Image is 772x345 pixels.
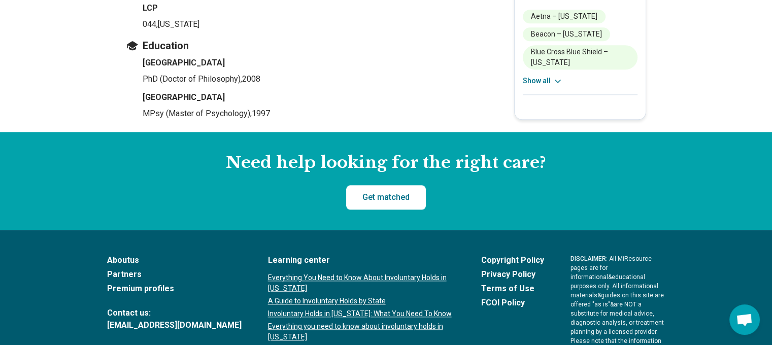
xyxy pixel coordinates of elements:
[268,296,455,306] a: A Guide to Involuntary Holds by State
[481,283,544,295] a: Terms of Use
[570,255,606,262] span: DISCLAIMER
[107,268,242,281] a: Partners
[268,308,455,319] a: Involuntary Holds in [US_STATE]: What You Need To Know
[729,304,760,335] a: Open chat
[107,319,242,331] a: [EMAIL_ADDRESS][DOMAIN_NAME]
[523,10,606,23] li: Aetna – [US_STATE]
[481,254,544,266] a: Copyright Policy
[481,268,544,281] a: Privacy Policy
[523,45,637,70] li: Blue Cross Blue Shield – [US_STATE]
[107,307,242,319] span: Contact us:
[268,321,455,342] a: Everything you need to know about involuntary holds in [US_STATE]
[143,2,482,14] h4: LCP
[523,76,563,86] button: Show all
[268,254,455,266] a: Learning center
[8,152,764,174] h2: Need help looking for the right care?
[126,39,482,53] h3: Education
[143,57,482,69] h4: [GEOGRAPHIC_DATA]
[156,19,199,29] span: , [US_STATE]
[143,108,482,120] p: MPsy (Master of Psychology) , 1997
[268,272,455,294] a: Everything You Need to Know About Involuntary Holds in [US_STATE]
[481,297,544,309] a: FCOI Policy
[107,254,242,266] a: Aboutus
[523,27,610,41] li: Beacon – [US_STATE]
[143,73,482,85] p: PhD (Doctor of Philosophy) , 2008
[107,283,242,295] a: Premium profiles
[143,18,482,30] p: 044
[143,91,482,103] h4: [GEOGRAPHIC_DATA]
[346,185,426,210] a: Get matched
